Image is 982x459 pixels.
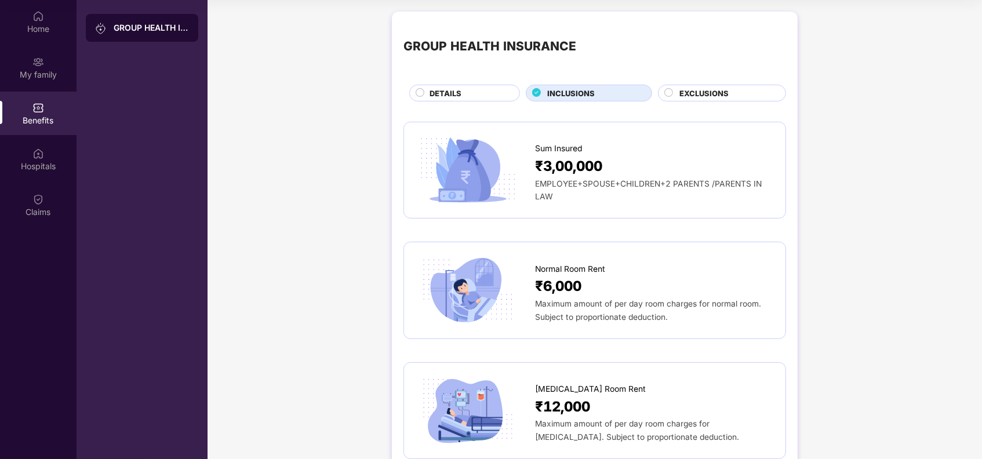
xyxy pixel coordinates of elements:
[32,56,44,68] img: svg+xml;base64,PHN2ZyB3aWR0aD0iMjAiIGhlaWdodD0iMjAiIHZpZXdCb3g9IjAgMCAyMCAyMCIgZmlsbD0ibm9uZSIgeG...
[535,383,646,396] span: [MEDICAL_DATA] Room Rent
[535,263,605,276] span: Normal Room Rent
[114,22,189,34] div: GROUP HEALTH INSURANCE
[32,194,44,205] img: svg+xml;base64,PHN2ZyBpZD0iQ2xhaW0iIHhtbG5zPSJodHRwOi8vd3d3LnczLm9yZy8yMDAwL3N2ZyIgd2lkdGg9IjIwIi...
[416,374,520,447] img: icon
[535,299,761,322] span: Maximum amount of per day room charges for normal room. Subject to proportionate deduction.
[535,155,602,177] span: ₹3,00,000
[535,179,762,202] span: EMPLOYEE+SPOUSE+CHILDREN+2 PARENTS /PARENTS IN LAW
[430,88,461,99] span: DETAILS
[32,102,44,114] img: svg+xml;base64,PHN2ZyBpZD0iQmVuZWZpdHMiIHhtbG5zPSJodHRwOi8vd3d3LnczLm9yZy8yMDAwL3N2ZyIgd2lkdGg9Ij...
[416,134,520,206] img: icon
[535,419,739,442] span: Maximum amount of per day room charges for [MEDICAL_DATA]. Subject to proportionate deduction.
[95,23,107,34] img: svg+xml;base64,PHN2ZyB3aWR0aD0iMjAiIGhlaWdodD0iMjAiIHZpZXdCb3g9IjAgMCAyMCAyMCIgZmlsbD0ibm9uZSIgeG...
[32,148,44,159] img: svg+xml;base64,PHN2ZyBpZD0iSG9zcGl0YWxzIiB4bWxucz0iaHR0cDovL3d3dy53My5vcmcvMjAwMC9zdmciIHdpZHRoPS...
[547,88,595,99] span: INCLUSIONS
[535,275,581,297] span: ₹6,000
[680,88,729,99] span: EXCLUSIONS
[535,396,590,418] span: ₹12,000
[403,37,576,56] div: GROUP HEALTH INSURANCE
[32,10,44,22] img: svg+xml;base64,PHN2ZyBpZD0iSG9tZSIgeG1sbnM9Imh0dHA6Ly93d3cudzMub3JnLzIwMDAvc3ZnIiB3aWR0aD0iMjAiIG...
[535,143,583,155] span: Sum Insured
[416,254,520,326] img: icon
